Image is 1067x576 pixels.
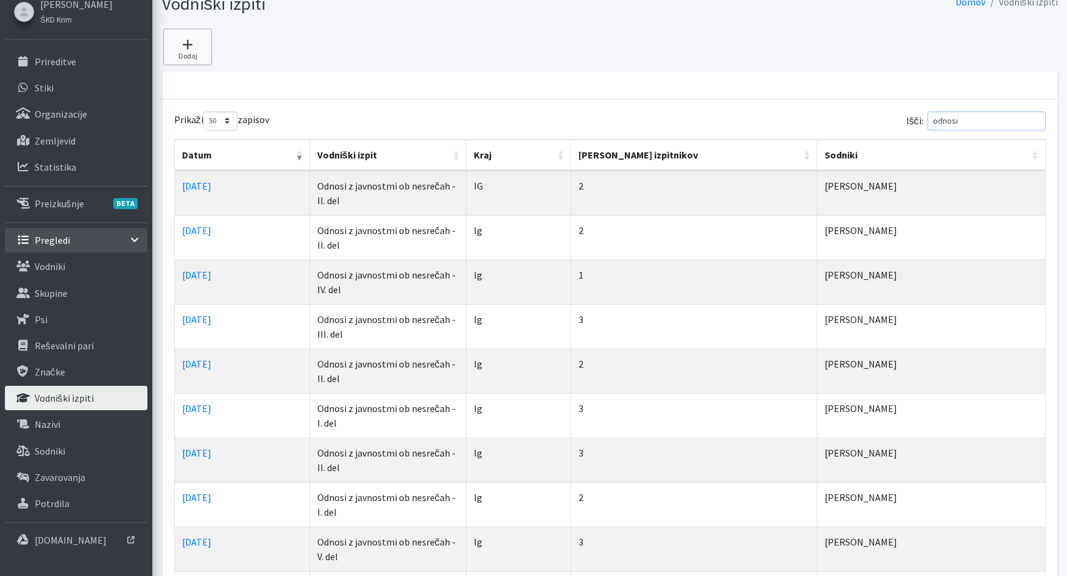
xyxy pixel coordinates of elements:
[35,82,54,94] p: Stiki
[182,269,211,281] a: [DATE]
[817,215,1045,260] td: [PERSON_NAME]
[310,393,467,438] td: Odnosi z javnostmi ob nesrečah - I. del
[35,135,76,147] p: Zemljevid
[113,198,138,209] span: BETA
[817,482,1045,527] td: [PERSON_NAME]
[571,260,817,304] td: 1
[5,333,147,358] a: Reševalni pari
[571,304,817,349] td: 3
[5,360,147,384] a: Značke
[174,112,269,130] label: Prikaži zapisov
[571,171,817,215] td: 2
[467,349,571,393] td: Ig
[5,281,147,305] a: Skupine
[467,482,571,527] td: Ig
[571,438,817,482] td: 3
[35,471,85,483] p: Zavarovanja
[35,287,68,299] p: Skupine
[467,260,571,304] td: Ig
[182,358,211,370] a: [DATE]
[182,313,211,325] a: [DATE]
[5,254,147,279] a: Vodniki
[310,349,467,393] td: Odnosi z javnostmi ob nesrečah - II. del
[571,482,817,527] td: 2
[571,349,817,393] td: 2
[467,171,571,215] td: IG
[5,155,147,179] a: Statistika
[817,438,1045,482] td: [PERSON_NAME]
[203,112,238,130] select: Prikažizapisov
[906,112,1046,130] label: Išči:
[182,536,211,548] a: [DATE]
[35,234,70,246] p: Pregledi
[35,197,84,210] p: Preizkušnje
[35,366,65,378] p: Značke
[310,438,467,482] td: Odnosi z javnostmi ob nesrečah - II. del
[5,412,147,436] a: Nazivi
[5,129,147,153] a: Zemljevid
[5,228,147,252] a: Pregledi
[5,49,147,74] a: Prireditve
[182,491,211,503] a: [DATE]
[817,140,1045,171] th: Sodniki: vključite za naraščujoči sort
[35,161,76,173] p: Statistika
[310,171,467,215] td: Odnosi z javnostmi ob nesrečah - II. del
[5,465,147,489] a: Zavarovanja
[175,140,310,171] th: Datum: vključite za naraščujoči sort
[571,140,817,171] th: Število izpitnikov: vključite za naraščujoči sort
[467,438,571,482] td: Ig
[5,528,147,552] a: [DOMAIN_NAME]
[5,386,147,410] a: Vodniški izpiti
[467,393,571,438] td: Ig
[5,307,147,332] a: Psi
[182,447,211,459] a: [DATE]
[467,140,571,171] th: Kraj: vključite za naraščujoči sort
[310,140,467,171] th: Vodniški izpit: vključite za naraščujoči sort
[310,215,467,260] td: Odnosi z javnostmi ob nesrečah - II. del
[182,224,211,236] a: [DATE]
[40,12,113,26] a: ŠKD Krim
[35,313,48,325] p: Psi
[40,15,72,24] small: ŠKD Krim
[817,527,1045,571] td: [PERSON_NAME]
[163,29,212,65] a: Dodaj
[5,491,147,516] a: Potrdila
[571,215,817,260] td: 2
[817,349,1045,393] td: [PERSON_NAME]
[35,55,76,68] p: Prireditve
[5,102,147,126] a: Organizacije
[467,215,571,260] td: Ig
[5,439,147,463] a: Sodniki
[817,393,1045,438] td: [PERSON_NAME]
[817,260,1045,304] td: [PERSON_NAME]
[35,534,107,546] p: [DOMAIN_NAME]
[310,260,467,304] td: Odnosi z javnostmi ob nesrečah - IV. del
[571,393,817,438] td: 3
[310,527,467,571] td: Odnosi z javnostmi ob nesrečah - V. del
[310,482,467,527] td: Odnosi z javnostmi ob nesrečah - I. del
[571,527,817,571] td: 3
[35,497,69,510] p: Potrdila
[467,304,571,349] td: Ig
[5,76,147,100] a: Stiki
[35,340,94,352] p: Reševalni pari
[817,171,1045,215] td: [PERSON_NAME]
[35,418,60,430] p: Nazivi
[35,260,65,272] p: Vodniki
[817,304,1045,349] td: [PERSON_NAME]
[35,392,94,404] p: Vodniški izpiti
[5,191,147,216] a: PreizkušnjeBETA
[35,108,87,120] p: Organizacije
[35,445,65,457] p: Sodniki
[182,402,211,414] a: [DATE]
[182,180,211,192] a: [DATE]
[467,527,571,571] td: Ig
[310,304,467,349] td: Odnosi z javnostmi ob nesrečah - III. del
[928,112,1046,130] input: Išči:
